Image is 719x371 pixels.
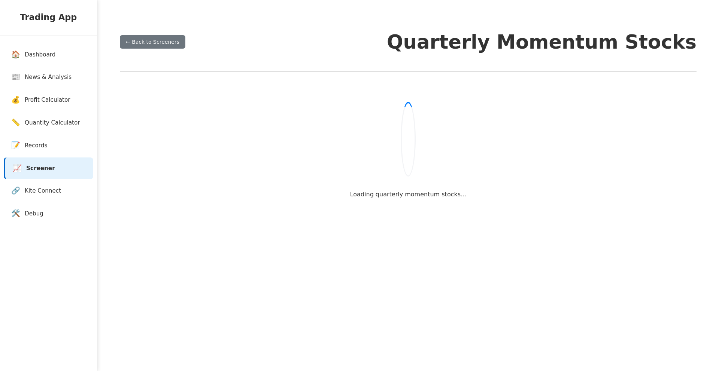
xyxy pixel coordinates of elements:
span: News & Analysis [25,73,72,82]
span: Debug [25,209,43,218]
p: Loading quarterly momentum stocks... [350,190,467,199]
a: 🏠Dashboard [4,44,93,66]
a: 🔗Kite Connect [4,180,93,202]
span: Dashboard [25,50,55,59]
span: 💰 [11,95,20,105]
a: 💰Profit Calculator [4,89,93,111]
span: Quantity Calculator [25,119,80,127]
span: Profit Calculator [25,96,70,104]
span: Kite Connect [25,187,61,195]
span: 📈 [13,163,22,174]
span: Screener [26,164,55,173]
span: 🔗 [11,185,20,196]
span: 🏠 [11,49,20,60]
a: 📝Records [4,135,93,157]
span: 📏 [11,117,20,128]
button: ← Back to Screeners [120,35,185,49]
span: Records [25,141,47,150]
h2: Trading App [7,11,90,24]
h1: Quarterly Momentum Stocks [387,31,697,52]
a: 🛠️Debug [4,203,93,225]
a: 📈Screener [4,157,93,180]
span: 📝 [11,140,20,151]
span: 📰 [11,72,20,83]
a: 📏Quantity Calculator [4,112,93,134]
a: 📰News & Analysis [4,66,93,88]
span: 🛠️ [11,208,20,219]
